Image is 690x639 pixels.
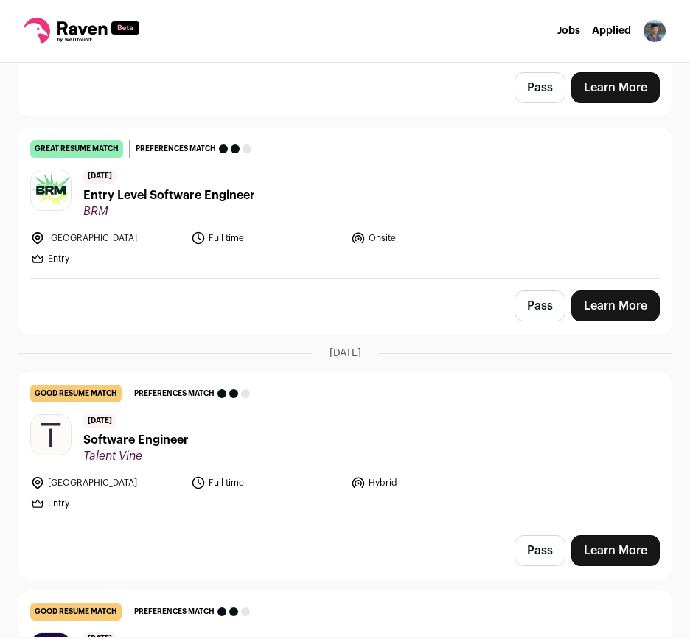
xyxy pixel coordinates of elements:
button: Pass [515,72,565,103]
li: Entry [30,496,182,511]
span: [DATE] [83,170,116,184]
a: Learn More [571,290,660,321]
div: good resume match [30,385,122,402]
li: [GEOGRAPHIC_DATA] [30,231,182,245]
span: Talent Vine [83,449,189,464]
img: 4b20eb18bdc0aa5df75b820ac38dbfa5dcc0458992128a8f3c11128f0510fab3.svg [31,170,71,210]
button: Pass [515,535,565,566]
span: Preferences match [134,604,215,619]
span: Preferences match [136,142,216,156]
span: [DATE] [330,346,361,360]
li: Onsite [351,231,503,245]
a: great resume match Preferences match [DATE] Entry Level Software Engineer BRM [GEOGRAPHIC_DATA] F... [18,128,672,278]
span: BRM [83,204,255,219]
img: 14885323-medium_jpg [643,19,666,43]
span: Preferences match [134,386,215,401]
a: Learn More [571,72,660,103]
li: Full time [191,475,343,490]
button: Pass [515,290,565,321]
a: Learn More [571,535,660,566]
div: great resume match [30,140,123,158]
img: a38d778b9f61c627bc879ea0f25f6320048243950b7ea2ee873b5f69603d8bdc [31,415,71,455]
li: Hybrid [351,475,503,490]
span: [DATE] [83,414,116,428]
span: Entry Level Software Engineer [83,186,255,204]
div: good resume match [30,603,122,621]
a: Applied [592,26,631,36]
a: Jobs [557,26,580,36]
li: [GEOGRAPHIC_DATA] [30,475,182,490]
li: Entry [30,251,182,266]
span: Software Engineer [83,431,189,449]
li: Full time [191,231,343,245]
button: Open dropdown [643,19,666,43]
a: good resume match Preferences match [DATE] Software Engineer Talent Vine [GEOGRAPHIC_DATA] Full t... [18,373,672,523]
